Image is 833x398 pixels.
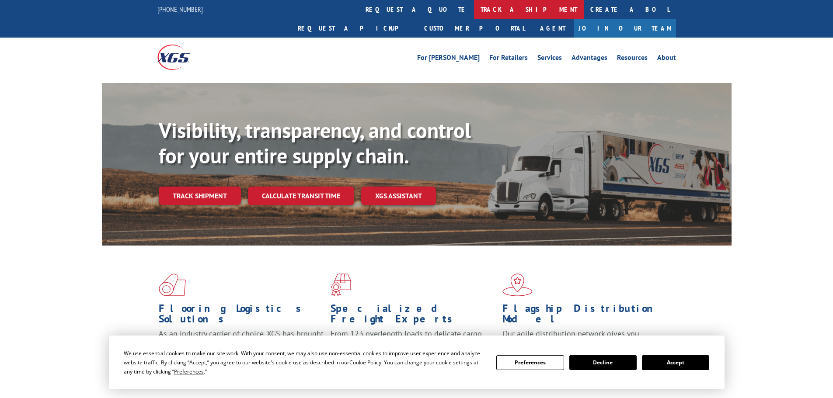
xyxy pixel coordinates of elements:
h1: Flagship Distribution Model [502,303,668,329]
span: Preferences [174,368,204,375]
b: Visibility, transparency, and control for your entire supply chain. [159,117,471,169]
h1: Flooring Logistics Solutions [159,303,324,329]
span: Cookie Policy [349,359,381,366]
a: Agent [531,19,574,38]
a: XGS ASSISTANT [361,187,436,205]
img: xgs-icon-focused-on-flooring-red [331,273,351,296]
div: We use essential cookies to make our site work. With your consent, we may also use non-essential ... [124,349,486,376]
button: Preferences [496,355,564,370]
p: From 123 overlength loads to delicate cargo, our experienced staff knows the best way to move you... [331,329,496,367]
a: Customer Portal [418,19,531,38]
a: Calculate transit time [248,187,354,205]
div: Cookie Consent Prompt [109,336,725,389]
img: xgs-icon-total-supply-chain-intelligence-red [159,273,186,296]
span: Our agile distribution network gives you nationwide inventory management on demand. [502,329,663,349]
button: Decline [569,355,637,370]
a: Track shipment [159,187,241,205]
a: [PHONE_NUMBER] [157,5,203,14]
h1: Specialized Freight Experts [331,303,496,329]
a: For Retailers [489,54,528,64]
a: For [PERSON_NAME] [417,54,480,64]
a: Advantages [572,54,607,64]
a: Request a pickup [291,19,418,38]
a: About [657,54,676,64]
button: Accept [642,355,709,370]
a: Services [537,54,562,64]
span: As an industry carrier of choice, XGS has brought innovation and dedication to flooring logistics... [159,329,324,360]
img: xgs-icon-flagship-distribution-model-red [502,273,533,296]
a: Join Our Team [574,19,676,38]
a: Resources [617,54,648,64]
